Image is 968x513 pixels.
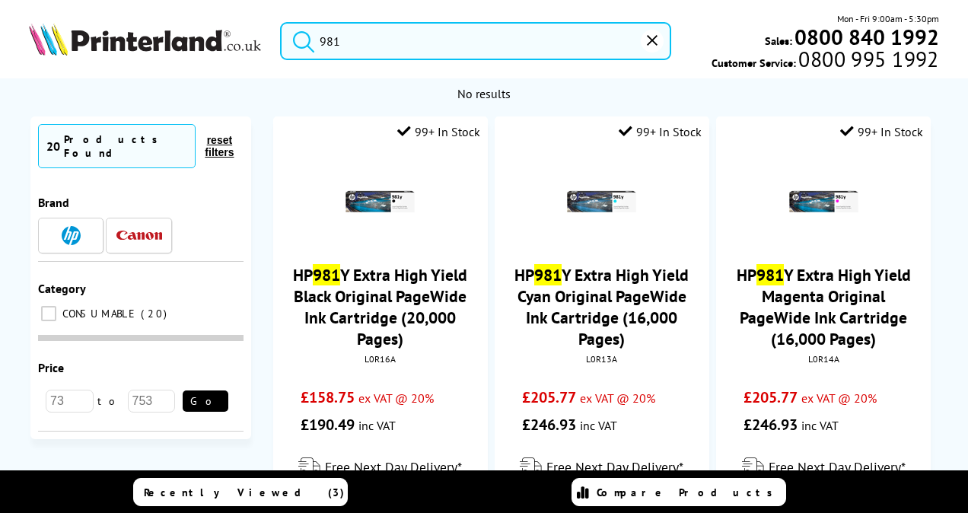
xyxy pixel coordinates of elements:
[141,307,170,320] span: 20
[756,264,784,285] mark: 981
[728,353,919,365] div: L0R14A
[41,306,56,321] input: CONSUMABLE 20
[794,23,939,51] b: 0800 840 1992
[801,390,877,406] span: ex VAT @ 20%
[597,486,781,499] span: Compare Products
[522,415,576,435] span: £246.93
[546,458,683,476] span: Free Next Day Delivery*
[792,30,939,44] a: 0800 840 1992
[313,264,340,285] mark: 981
[724,446,923,489] div: modal_delivery
[506,353,698,365] div: L0R13A
[183,390,228,412] button: Go
[397,124,480,139] div: 99+ In Stock
[502,446,702,489] div: modal_delivery
[43,86,925,101] div: No results
[325,458,462,476] span: Free Next Day Delivery*
[580,418,617,433] span: inc VAT
[737,264,911,349] a: HP981Y Extra High Yield Magenta Original PageWide Ink Cartridge (16,000 Pages)
[46,139,60,154] span: 20
[133,478,348,506] a: Recently Viewed (3)
[38,281,86,296] span: Category
[46,390,94,413] input: 73
[59,307,139,320] span: CONSUMABLE
[358,418,396,433] span: inc VAT
[94,394,128,408] span: to
[572,478,786,506] a: Compare Products
[801,418,839,433] span: inc VAT
[116,231,162,241] img: Canon
[712,52,938,70] span: Customer Service:
[280,22,671,60] input: Search product or brand
[29,23,261,59] a: Printerland Logo
[788,166,860,238] img: L0R14A-small.gif
[358,390,434,406] span: ex VAT @ 20%
[293,264,467,349] a: HP981Y Extra High Yield Black Original PageWide Ink Cartridge (20,000 Pages)
[769,458,906,476] span: Free Next Day Delivery*
[144,486,345,499] span: Recently Viewed (3)
[580,390,655,406] span: ex VAT @ 20%
[514,264,689,349] a: HP981Y Extra High Yield Cyan Original PageWide Ink Cartridge (16,000 Pages)
[128,390,176,413] input: 753
[744,415,798,435] span: £246.93
[744,387,798,407] span: £205.77
[840,124,923,139] div: 99+ In Stock
[837,11,939,26] span: Mon - Fri 9:00am - 5:30pm
[619,124,702,139] div: 99+ In Stock
[796,52,938,66] span: 0800 995 1992
[344,166,416,238] img: L0R16A-small.gif
[285,353,476,365] div: L0R16A
[534,264,562,285] mark: 981
[196,133,244,159] button: reset filters
[522,387,576,407] span: £205.77
[281,446,480,489] div: modal_delivery
[64,132,187,160] div: Products Found
[29,23,261,56] img: Printerland Logo
[765,33,792,48] span: Sales:
[301,387,355,407] span: £158.75
[38,195,69,210] span: Brand
[301,415,355,435] span: £190.49
[565,166,638,238] img: L0R13A-small.gif
[38,360,64,375] span: Price
[62,226,81,245] img: HP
